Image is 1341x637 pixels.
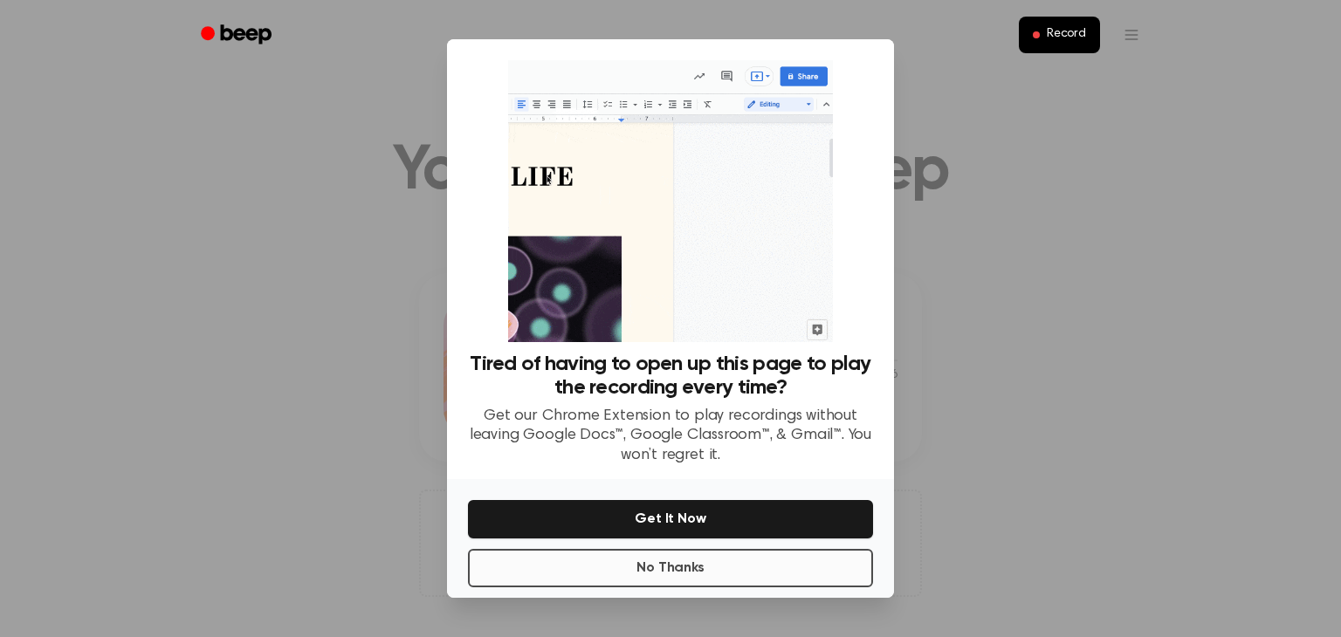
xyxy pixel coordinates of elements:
button: Get It Now [468,500,873,538]
p: Get our Chrome Extension to play recordings without leaving Google Docs™, Google Classroom™, & Gm... [468,407,873,466]
h3: Tired of having to open up this page to play the recording every time? [468,353,873,400]
button: Open menu [1111,14,1152,56]
button: No Thanks [468,549,873,587]
button: Record [1019,17,1100,53]
span: Record [1047,27,1086,43]
img: Beep extension in action [508,60,832,342]
a: Beep [189,18,287,52]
